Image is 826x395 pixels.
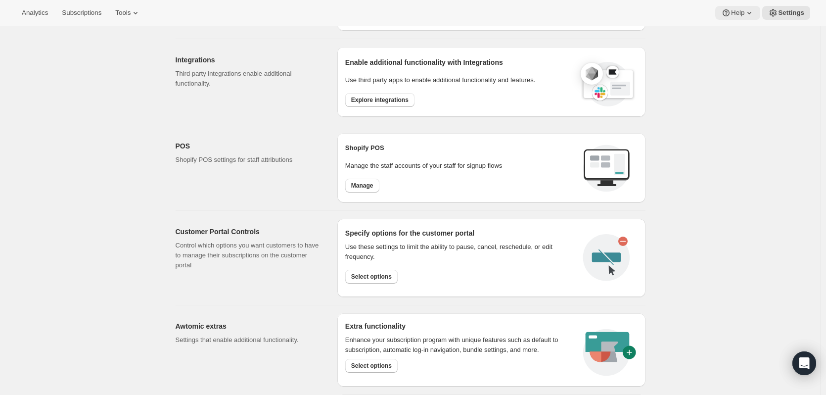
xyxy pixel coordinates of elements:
span: Analytics [22,9,48,17]
button: Settings [762,6,810,20]
h2: POS [176,141,321,151]
h2: Awtomic extras [176,321,321,331]
button: Analytics [16,6,54,20]
p: Shopify POS settings for staff attributions [176,155,321,165]
span: Tools [115,9,131,17]
button: Tools [109,6,146,20]
p: Control which options you want customers to have to manage their subscriptions on the customer po... [176,241,321,270]
button: Select options [345,359,398,373]
div: Open Intercom Messenger [792,351,816,375]
button: Help [715,6,760,20]
span: Select options [351,362,392,370]
p: Use third party apps to enable additional functionality and features. [345,75,571,85]
p: Enhance your subscription program with unique features such as default to subscription, automatic... [345,335,571,355]
button: Select options [345,270,398,284]
button: Subscriptions [56,6,107,20]
h2: Specify options for the customer portal [345,228,575,238]
button: Manage [345,179,379,193]
button: Explore integrations [345,93,414,107]
div: Use these settings to limit the ability to pause, cancel, reschedule, or edit frequency. [345,242,575,262]
p: Settings that enable additional functionality. [176,335,321,345]
h2: Integrations [176,55,321,65]
span: Settings [778,9,804,17]
h2: Extra functionality [345,321,406,331]
span: Explore integrations [351,96,409,104]
p: Third party integrations enable additional functionality. [176,69,321,89]
span: Help [731,9,744,17]
h2: Shopify POS [345,143,575,153]
span: Subscriptions [62,9,101,17]
h2: Enable additional functionality with Integrations [345,57,571,67]
span: Manage [351,182,373,190]
p: Manage the staff accounts of your staff for signup flows [345,161,575,171]
h2: Customer Portal Controls [176,227,321,237]
span: Select options [351,273,392,281]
